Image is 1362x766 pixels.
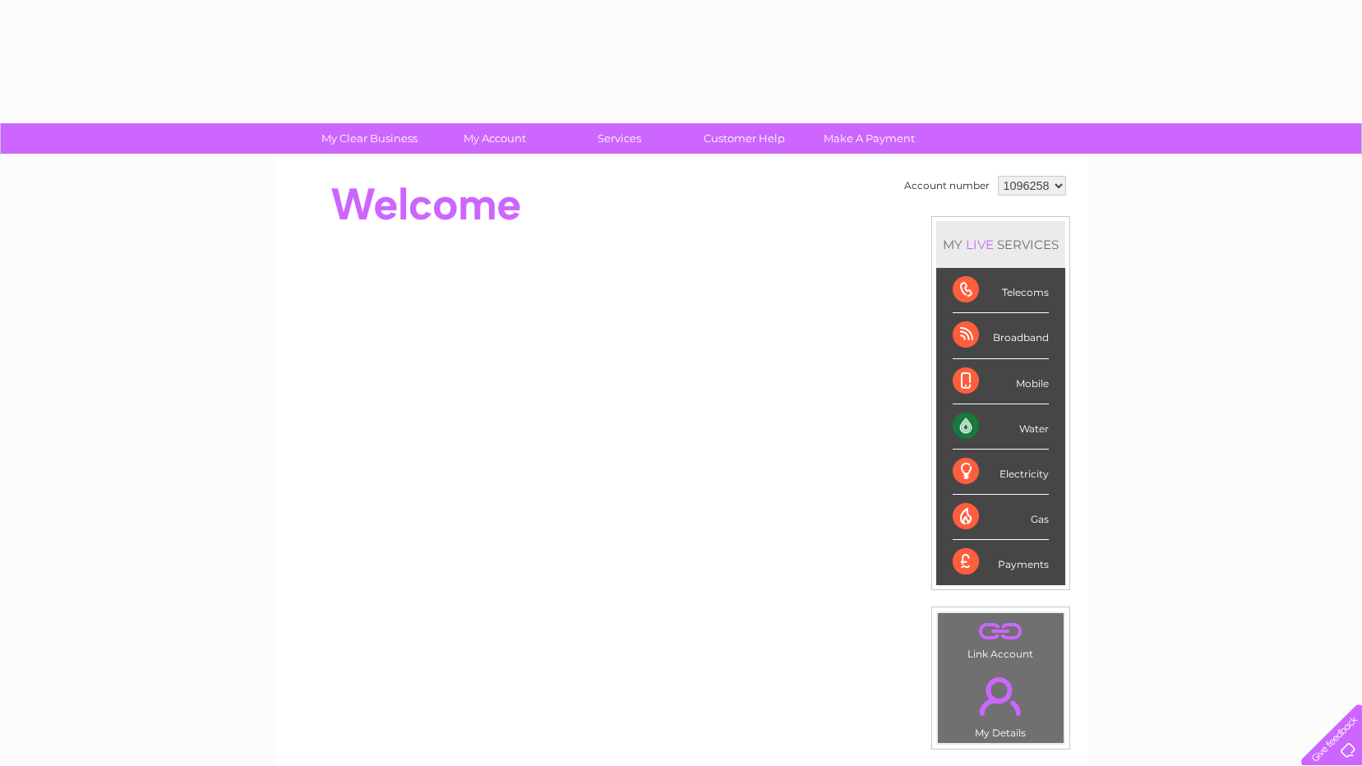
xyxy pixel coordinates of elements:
div: Water [953,404,1049,450]
a: Services [552,123,687,154]
td: My Details [937,663,1064,744]
div: LIVE [963,237,997,252]
div: Mobile [953,359,1049,404]
a: My Account [427,123,562,154]
a: . [942,617,1060,646]
a: Customer Help [676,123,812,154]
a: Make A Payment [801,123,937,154]
td: Link Account [937,612,1064,664]
a: . [942,667,1060,725]
td: Account number [900,172,994,200]
div: Electricity [953,450,1049,495]
div: Gas [953,495,1049,540]
div: Payments [953,540,1049,584]
div: MY SERVICES [936,221,1065,268]
div: Telecoms [953,268,1049,313]
a: My Clear Business [302,123,437,154]
div: Broadband [953,313,1049,358]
